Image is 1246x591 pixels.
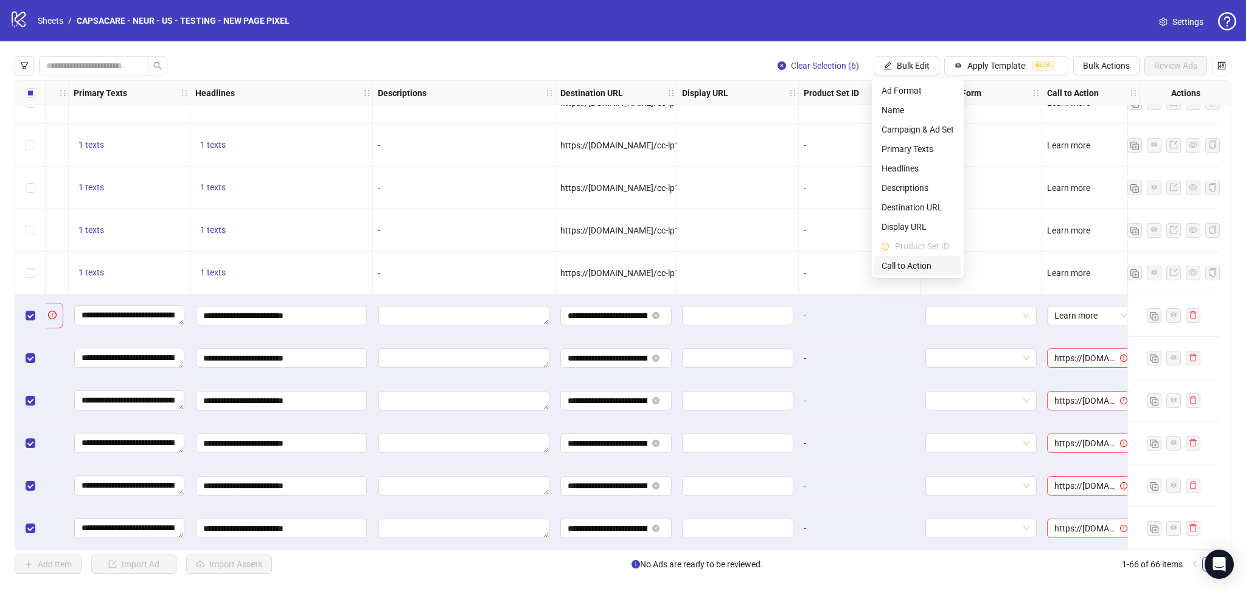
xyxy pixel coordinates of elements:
[1047,183,1090,193] span: Learn more
[20,61,29,70] span: filter
[652,525,660,532] button: close-circle
[48,311,60,319] span: exclamation-circle
[795,81,798,105] div: Resize Display URL column
[1083,61,1130,71] span: Bulk Actions
[15,124,46,167] div: Select row 57
[180,89,189,97] span: holder
[1120,397,1127,404] span: exclamation-circle
[153,61,162,70] span: search
[1169,268,1178,277] span: export
[1127,138,1142,153] button: Duplicate
[1149,12,1213,32] a: Settings
[882,220,954,233] span: Display URL
[1138,89,1146,97] span: holder
[74,517,185,538] div: Edit values
[1191,560,1199,567] span: left
[632,558,763,571] span: No Ads are ready to be reviewed.
[1054,477,1127,495] span: https://try.barewillow.com/cc-lp1?utm_source=Facebook&utm_medium={{campaign.name}}&utm_campaign={...
[1054,392,1127,410] span: https://try.barewillow.com/cc-lp1?utm_source=Facebook&utm_medium={{campaign.name}}&utm_campaign={...
[200,140,226,150] span: 1 texts
[200,268,226,277] span: 1 texts
[1147,436,1161,451] button: Duplicate
[1127,181,1142,195] button: Duplicate
[804,479,915,493] div: -
[1189,183,1197,192] span: eye
[552,81,555,105] div: Resize Descriptions column
[15,337,46,379] div: Select row 62
[554,89,562,97] span: holder
[378,433,550,454] div: Edit values
[378,183,380,193] span: -
[675,89,684,97] span: holder
[378,268,380,278] span: -
[195,475,367,496] div: Edit values
[74,432,185,453] div: Edit values
[1218,12,1236,30] span: question-circle
[1188,557,1202,572] button: left
[74,14,292,27] a: CAPSACARE - NEUR - US - TESTING - NEW PAGE PIXEL
[15,167,46,209] div: Select row 58
[195,348,367,368] div: Edit values
[1144,56,1207,75] button: Review Ads
[195,181,231,195] button: 1 texts
[560,268,1187,278] span: https://[DOMAIN_NAME]/cc-lp1?utm_source=Facebook&utm_medium={{[DOMAIN_NAME]}}&utm_campaign={{[DOM...
[1120,354,1127,362] span: exclamation-circle
[652,440,660,447] button: close-circle
[652,397,660,404] span: close-circle
[1147,351,1161,365] button: Duplicate
[195,433,367,454] div: Edit values
[804,139,915,152] div: -
[925,266,1037,280] div: -
[1147,521,1161,536] button: Duplicate
[804,309,915,322] div: -
[1054,519,1127,537] span: https://try.barewillow.com/cc-lp1?utm_source=Facebook&utm_medium={{campaign.name}}&utm_campaign={...
[673,81,677,105] div: Resize Destination URL column
[186,555,272,574] button: Import Assets
[1147,479,1161,493] button: Duplicate
[1120,440,1127,447] span: exclamation-circle
[1032,61,1054,71] span: BETA
[1172,15,1203,29] span: Settings
[1202,557,1217,572] li: 1
[882,142,954,156] span: Primary Texts
[378,348,550,368] div: Edit values
[804,86,859,100] strong: Product Set ID
[371,89,380,97] span: holder
[1047,86,1099,100] strong: Call to Action
[1147,308,1161,323] button: Duplicate
[925,181,1037,195] div: -
[1047,268,1090,278] span: Learn more
[369,81,372,105] div: Resize Headlines column
[15,507,46,550] div: Select row 66
[1047,226,1090,235] span: Learn more
[882,259,954,272] span: Call to Action
[91,555,176,574] button: Import Ad
[882,84,954,97] span: Ad Format
[895,240,954,253] span: Product Set ID
[1047,98,1090,108] span: Learn more
[1127,266,1142,280] button: Duplicate
[1122,557,1183,572] li: 1-66 of 66 items
[804,224,915,237] div: -
[897,61,930,71] span: Bulk Edit
[652,354,660,362] span: close-circle
[74,390,185,410] div: Edit values
[874,56,939,75] button: Bulk Edit
[195,266,231,280] button: 1 texts
[195,86,235,100] strong: Headlines
[1189,226,1197,234] span: eye
[1189,140,1197,149] span: eye
[882,162,954,175] span: Headlines
[74,266,109,280] button: 1 texts
[1129,89,1138,97] span: holder
[778,61,786,70] span: close-circle
[1189,268,1197,277] span: eye
[78,140,104,150] span: 1 texts
[67,89,75,97] span: holder
[925,139,1037,152] div: -
[944,56,1068,75] button: Apply TemplateBETA
[378,518,550,539] div: Edit values
[378,86,426,100] strong: Descriptions
[632,560,640,569] span: info-circle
